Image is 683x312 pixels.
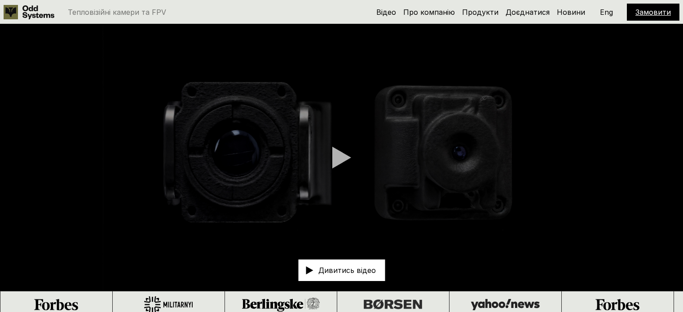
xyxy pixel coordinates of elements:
[557,8,585,17] a: Новини
[68,9,166,16] p: Тепловізійні камери та FPV
[462,8,498,17] a: Продукти
[635,8,671,17] a: Замовити
[506,8,550,17] a: Доєднатися
[403,8,455,17] a: Про компанію
[600,9,613,16] p: Eng
[318,267,376,274] p: Дивитись відео
[376,8,396,17] a: Відео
